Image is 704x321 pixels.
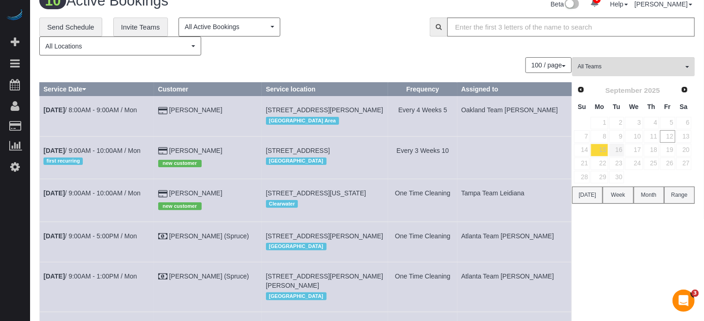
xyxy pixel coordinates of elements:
td: Customer [154,179,262,222]
span: 2025 [644,86,660,94]
span: Saturday [680,103,688,110]
a: 2 [609,117,624,129]
span: Prev [577,86,585,93]
a: [DATE]/ 8:00AM - 9:00AM / Mon [43,106,137,114]
input: Enter the first 3 letters of the name to search [447,18,695,36]
a: Automaid Logo [6,9,24,22]
td: Assigned to [457,96,572,136]
td: Assigned to [457,136,572,179]
a: 26 [660,157,675,170]
td: Customer [154,262,262,312]
span: [GEOGRAPHIC_DATA] [266,157,327,165]
td: Assigned to [457,262,572,312]
b: [DATE] [43,147,65,154]
a: 17 [625,144,642,156]
button: Month [634,187,664,204]
iframe: Intercom live chat [673,290,695,312]
td: Frequency [388,222,457,262]
th: Service Date [40,83,154,96]
button: All Locations [39,36,201,55]
a: Prev [574,84,587,97]
b: [DATE] [43,189,65,197]
td: Schedule date [40,179,154,222]
span: first recurring [43,157,83,165]
td: Frequency [388,96,457,136]
td: Service location [262,96,388,136]
a: 5 [660,117,675,129]
span: [STREET_ADDRESS][PERSON_NAME][PERSON_NAME] [266,273,383,289]
span: All Active Bookings [185,22,268,31]
td: Service location [262,262,388,312]
b: [DATE] [43,232,65,240]
div: Location [266,155,384,167]
nav: Pagination navigation [526,57,572,73]
span: Friday [664,103,671,110]
span: Tuesday [613,103,620,110]
i: Check Payment [158,273,167,280]
a: Next [678,84,691,97]
th: Frequency [388,83,457,96]
span: new customer [158,160,202,167]
a: 29 [591,171,608,183]
span: new customer [158,202,202,210]
a: 15 [591,144,608,156]
a: 23 [609,157,624,170]
a: 10 [625,130,642,143]
td: Service location [262,179,388,222]
a: 18 [644,144,659,156]
span: [STREET_ADDRESS] [266,147,330,154]
a: 13 [676,130,692,143]
th: Service location [262,83,388,96]
span: 3 [692,290,699,297]
a: 19 [660,144,675,156]
button: Range [664,187,695,204]
a: 16 [609,144,624,156]
a: [DATE]/ 9:00AM - 1:00PM / Mon [43,273,137,280]
span: All Locations [45,42,189,51]
td: Customer [154,222,262,262]
b: [DATE] [43,273,65,280]
span: All Teams [578,63,683,71]
span: September [605,86,642,94]
a: [DATE]/ 9:00AM - 5:00PM / Mon [43,232,137,240]
a: Beta [551,0,580,8]
a: 11 [644,130,659,143]
span: Next [681,86,688,93]
a: [PERSON_NAME] [169,106,222,114]
i: Credit Card Payment [158,108,167,114]
span: [STREET_ADDRESS][PERSON_NAME] [266,106,383,114]
a: 8 [591,130,608,143]
span: [STREET_ADDRESS][US_STATE] [266,189,366,197]
td: Frequency [388,136,457,179]
span: [GEOGRAPHIC_DATA] Area [266,117,339,124]
a: Invite Teams [113,18,168,37]
span: [GEOGRAPHIC_DATA] [266,292,327,300]
a: [DATE]/ 9:00AM - 10:00AM / Mon [43,189,141,197]
span: Clearwater [266,200,298,207]
a: [PERSON_NAME] (Spruce) [169,273,249,280]
td: Assigned to [457,179,572,222]
i: Check Payment [158,233,167,240]
b: [DATE] [43,106,65,114]
button: 100 / page [525,57,572,73]
a: 3 [625,117,642,129]
a: Help [610,0,628,8]
ol: All Teams [572,57,695,72]
a: 6 [676,117,692,129]
a: [DATE]/ 9:00AM - 10:00AM / Mon [43,147,141,154]
span: [STREET_ADDRESS][PERSON_NAME] [266,232,383,240]
button: Week [603,187,633,204]
td: Service location [262,136,388,179]
td: Schedule date [40,222,154,262]
div: Location [266,115,384,127]
a: 4 [644,117,659,129]
span: Wednesday [629,103,639,110]
th: Assigned to [457,83,572,96]
a: 9 [609,130,624,143]
div: Location [266,198,384,210]
td: Schedule date [40,136,154,179]
a: 24 [625,157,642,170]
a: 14 [574,144,590,156]
a: [PERSON_NAME] [169,189,222,197]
